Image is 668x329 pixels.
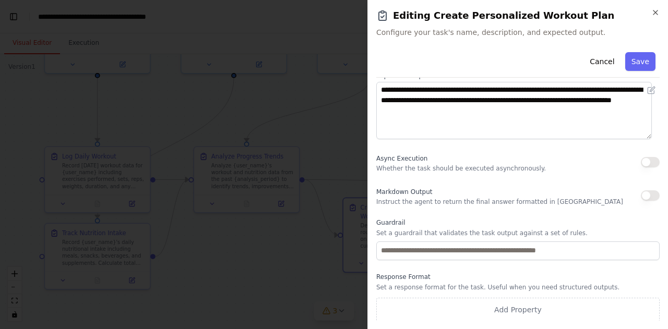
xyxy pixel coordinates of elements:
p: Set a guardrail that validates the task output against a set of rules. [376,229,660,237]
button: Add Property [376,298,660,322]
button: Cancel [583,52,621,71]
span: Markdown Output [376,188,432,196]
p: Instruct the agent to return the final answer formatted in [GEOGRAPHIC_DATA] [376,198,623,206]
h2: Editing Create Personalized Workout Plan [376,8,660,23]
label: Response Format [376,273,660,281]
p: Set a response format for the task. Useful when you need structured outputs. [376,283,660,291]
p: Whether the task should be executed asynchronously. [376,164,546,173]
button: Save [625,52,655,71]
button: Open in editor [645,84,658,96]
span: Configure your task's name, description, and expected output. [376,27,660,38]
label: Guardrail [376,218,660,227]
span: Async Execution [376,155,427,162]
